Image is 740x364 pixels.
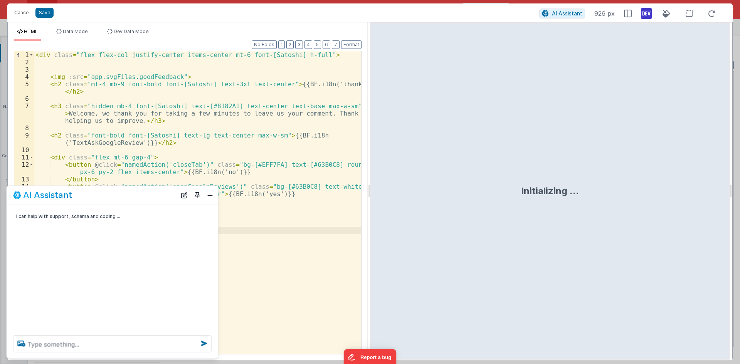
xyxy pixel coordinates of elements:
[295,40,303,49] button: 3
[14,66,34,73] div: 3
[24,29,38,34] span: HTML
[14,146,34,154] div: 10
[521,185,579,197] div: Initializing ...
[341,40,362,49] button: Format
[286,40,294,49] button: 2
[14,51,34,59] div: 1
[35,8,54,18] button: Save
[552,10,582,17] span: AI Assistant
[14,132,34,146] div: 9
[323,40,330,49] button: 6
[14,183,34,198] div: 14
[14,81,34,95] div: 5
[14,161,34,176] div: 12
[332,40,340,49] button: 7
[278,40,285,49] button: 1
[23,190,72,200] h2: AI Assistant
[205,190,215,200] button: Close
[10,7,34,18] button: Cancel
[14,95,34,102] div: 6
[594,9,615,18] span: 926 px
[179,190,190,200] button: New Chat
[304,40,312,49] button: 4
[252,40,277,49] button: No Folds
[114,29,150,34] span: Dev Data Model
[14,124,34,132] div: 8
[192,190,203,200] button: Toggle Pin
[14,102,34,124] div: 7
[14,59,34,66] div: 2
[16,212,189,220] p: I can help with support, schema and coding ...
[14,154,34,161] div: 11
[539,8,585,18] button: AI Assistant
[14,176,34,183] div: 13
[314,40,321,49] button: 5
[63,29,89,34] span: Data Model
[14,73,34,81] div: 4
